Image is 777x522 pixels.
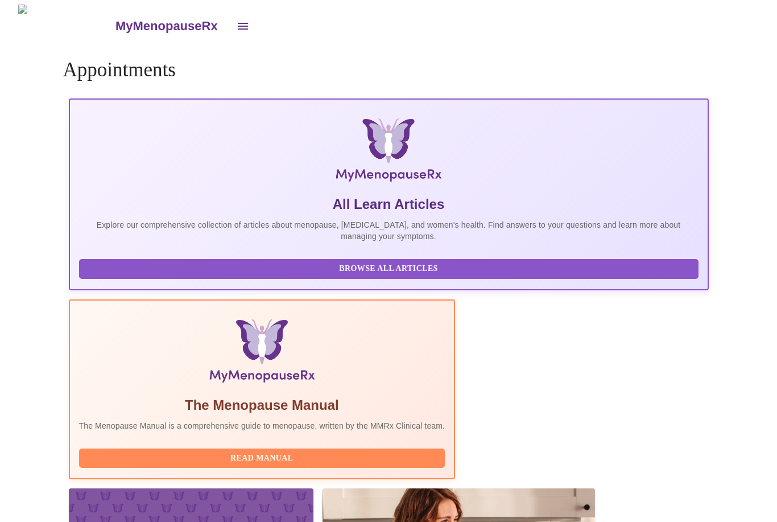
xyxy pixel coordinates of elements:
h5: All Learn Articles [79,195,699,213]
p: Explore our comprehensive collection of articles about menopause, [MEDICAL_DATA], and women's hea... [79,219,699,242]
a: Read Manual [79,453,448,462]
span: Read Manual [90,451,434,466]
span: Browse All Articles [90,262,687,276]
img: MyMenopauseRx Logo [175,118,602,186]
h5: The Menopause Manual [79,396,445,414]
button: Read Manual [79,449,445,468]
img: MyMenopauseRx Logo [18,5,114,47]
h4: Appointments [63,59,714,81]
h3: MyMenopauseRx [115,19,218,34]
button: Browse All Articles [79,259,699,279]
a: MyMenopauseRx [114,6,229,46]
a: Browse All Articles [79,263,701,273]
p: The Menopause Manual is a comprehensive guide to menopause, written by the MMRx Clinical team. [79,420,445,431]
button: open drawer [229,13,257,40]
img: Menopause Manual [137,319,387,387]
